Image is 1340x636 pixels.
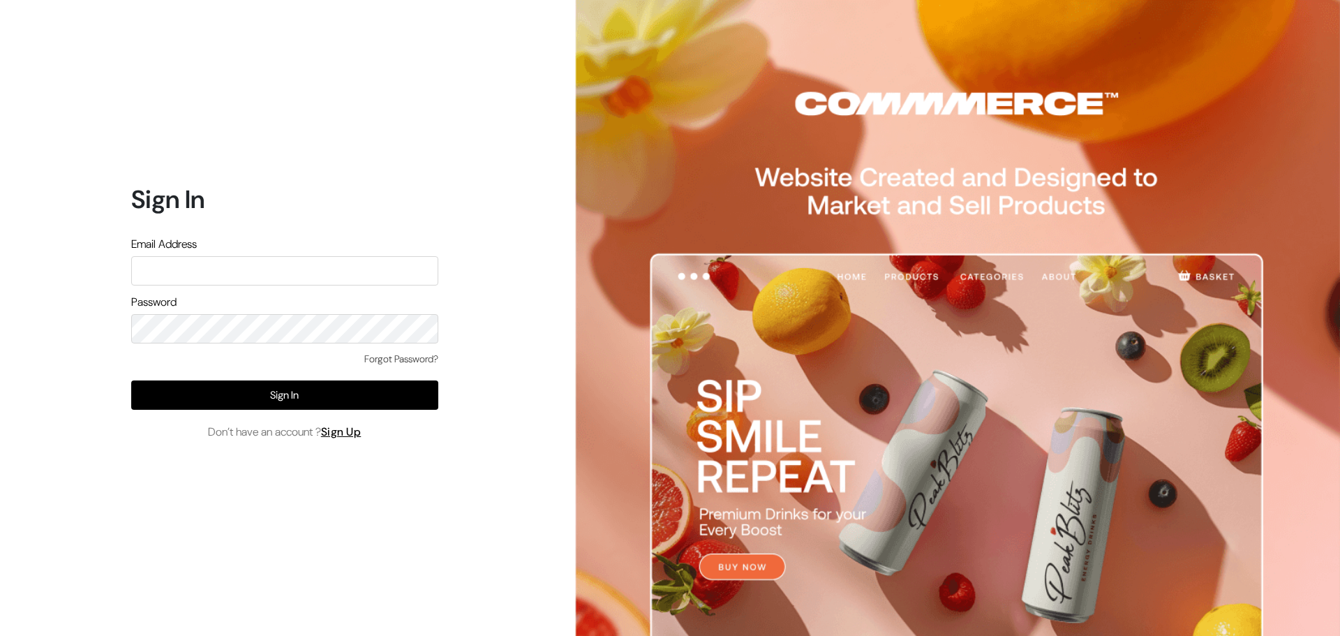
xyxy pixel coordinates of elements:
[131,294,177,311] label: Password
[131,236,197,253] label: Email Address
[131,184,438,214] h1: Sign In
[321,424,362,439] a: Sign Up
[131,380,438,410] button: Sign In
[364,352,438,367] a: Forgot Password?
[208,424,362,441] span: Don’t have an account ?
